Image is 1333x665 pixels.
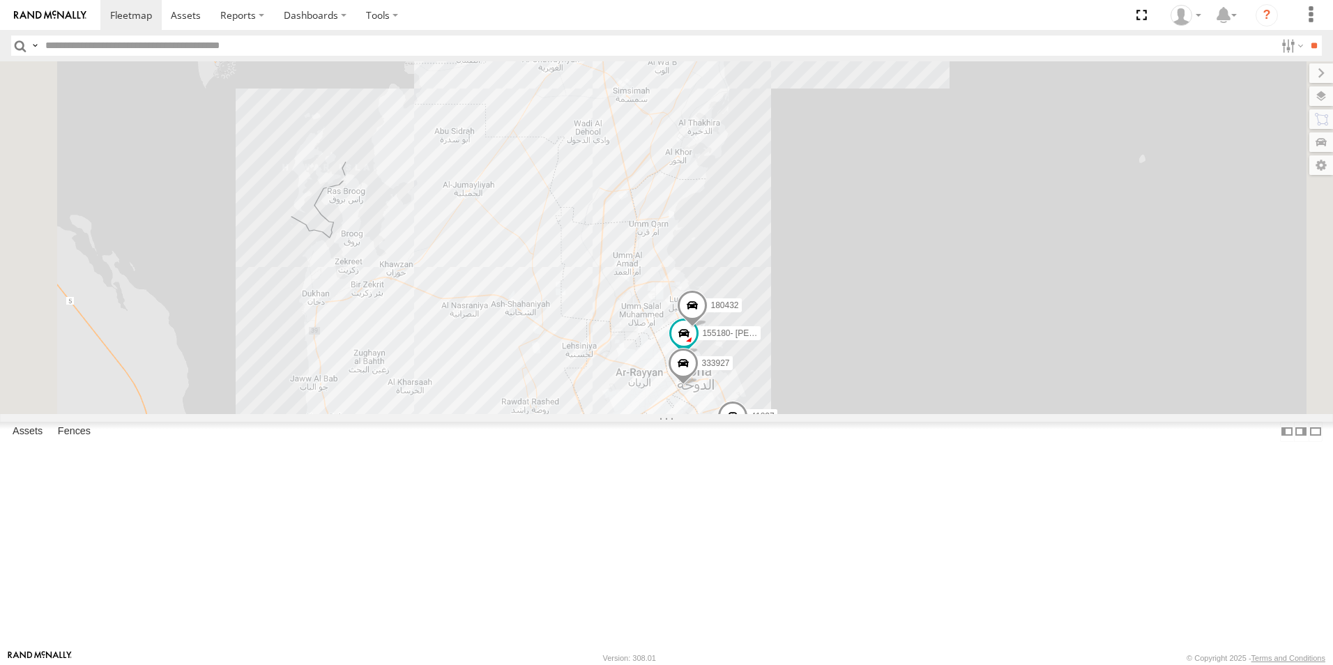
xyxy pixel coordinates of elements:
div: © Copyright 2025 - [1187,654,1325,662]
span: 155180- [PERSON_NAME] [702,328,804,338]
i: ? [1256,4,1278,26]
label: Fences [51,422,98,441]
label: Hide Summary Table [1309,422,1323,442]
a: Visit our Website [8,651,72,665]
img: rand-logo.svg [14,10,86,20]
span: 180432 [710,301,738,311]
div: Dinel Dineshan [1166,5,1206,26]
label: Search Filter Options [1276,36,1306,56]
label: Dock Summary Table to the Left [1280,422,1294,442]
a: Terms and Conditions [1251,654,1325,662]
label: Map Settings [1309,155,1333,175]
label: Search Query [29,36,40,56]
label: Assets [6,422,49,441]
span: 333927 [701,358,729,368]
div: Version: 308.01 [603,654,656,662]
label: Dock Summary Table to the Right [1294,422,1308,442]
span: 41827 [751,411,774,421]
